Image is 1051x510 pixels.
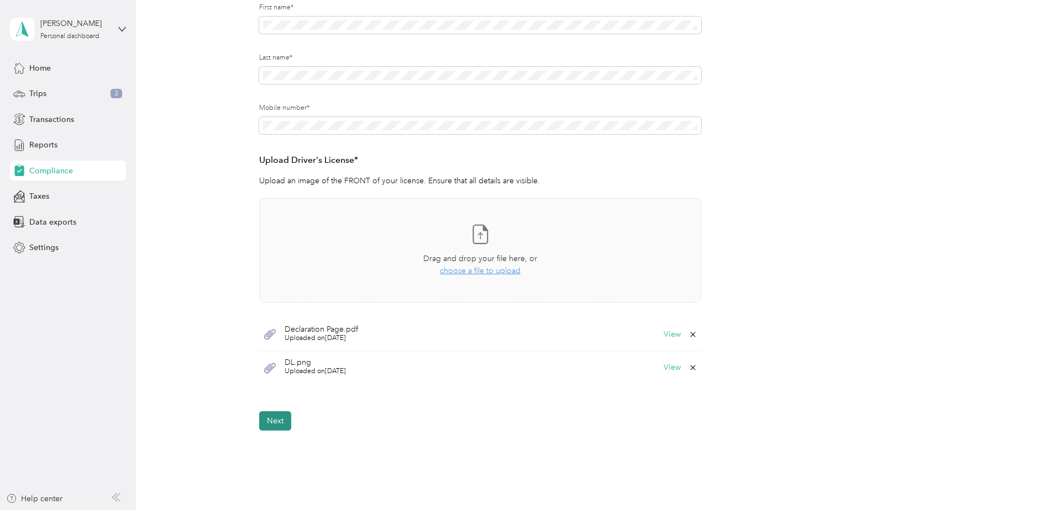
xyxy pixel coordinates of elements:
[40,18,109,29] div: [PERSON_NAME]
[285,359,346,366] span: DL.png
[259,3,701,13] label: First name*
[259,153,701,167] h3: Upload Driver's License*
[111,89,122,99] span: 3
[664,364,681,371] button: View
[29,114,74,125] span: Transactions
[423,254,537,263] span: Drag and drop your file here, or
[29,88,46,99] span: Trips
[285,366,346,376] span: Uploaded on [DATE]
[285,326,358,333] span: Declaration Page.pdf
[29,190,49,202] span: Taxes
[29,165,73,177] span: Compliance
[40,33,99,40] div: Personal dashboard
[29,62,51,74] span: Home
[6,493,62,504] button: Help center
[440,266,521,275] span: choose a file to upload
[989,448,1051,510] iframe: Everlance-gr Chat Button Frame
[29,242,59,253] span: Settings
[259,53,701,63] label: Last name*
[664,331,681,338] button: View
[259,175,701,187] p: Upload an image of the FRONT of your license. Ensure that all details are visible.
[29,139,57,151] span: Reports
[29,216,76,228] span: Data exports
[260,199,701,302] span: Drag and drop your file here, orchoose a file to upload
[259,103,701,113] label: Mobile number*
[285,333,358,343] span: Uploaded on [DATE]
[259,411,291,431] button: Next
